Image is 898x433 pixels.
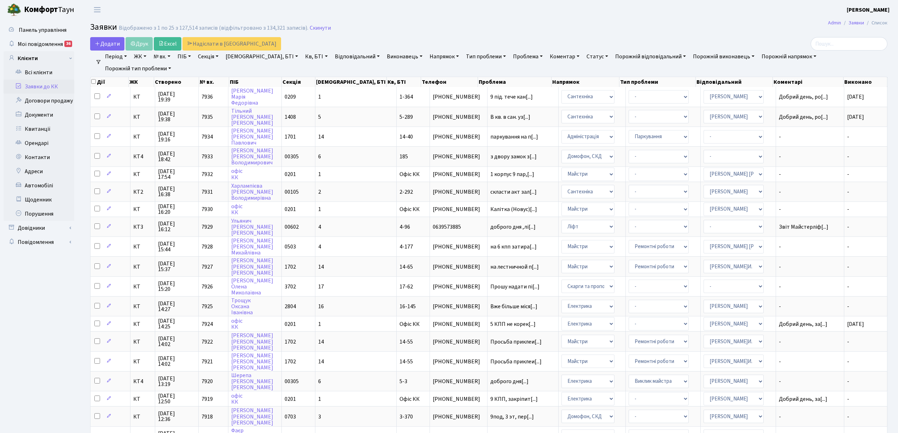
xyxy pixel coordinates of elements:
[847,283,849,291] span: -
[158,151,196,162] span: [DATE] 18:42
[318,283,324,291] span: 17
[463,51,509,63] a: Тип проблеми
[202,303,213,310] span: 7925
[223,51,301,63] a: [DEMOGRAPHIC_DATA], БТІ
[779,93,828,101] span: Добрий день, ро[...]
[133,284,152,289] span: КТ
[779,223,828,231] span: Звіт Майстерліф[...]
[847,338,849,346] span: -
[119,25,308,31] div: Відображено з 1 по 25 з 127,514 записів (відфільтровано з 134,321 записів).
[619,77,696,87] th: Тип проблеми
[4,164,74,179] a: Адреси
[510,51,546,63] a: Проблема
[4,235,74,249] a: Повідомлення
[318,153,321,160] span: 6
[433,206,484,212] span: [PHONE_NUMBER]
[828,19,841,27] a: Admin
[175,51,194,63] a: ПІБ
[847,133,849,141] span: -
[231,237,273,257] a: [PERSON_NAME][PERSON_NAME]Михайлівна
[318,93,321,101] span: 1
[400,413,413,421] span: 3-370
[151,51,173,63] a: № вх.
[310,25,331,31] a: Скинути
[847,413,849,421] span: -
[18,40,63,48] span: Мої повідомлення
[490,263,539,271] span: на лестничной п[...]
[318,133,324,141] span: 14
[133,206,152,212] span: КТ
[433,379,484,384] span: [PHONE_NUMBER]
[285,320,296,328] span: 0201
[158,169,196,180] span: [DATE] 17:54
[4,37,74,51] a: Мої повідомлення36
[490,338,542,346] span: Просьба приклеи[...]
[400,378,407,385] span: 5-3
[318,223,321,231] span: 4
[847,358,849,365] span: -
[315,77,387,87] th: [DEMOGRAPHIC_DATA], БТІ
[133,304,152,309] span: КТ
[199,77,229,87] th: № вх.
[490,413,534,421] span: 9под, 3 эт, пер[...]
[584,51,611,63] a: Статус
[490,205,537,213] span: Калітка (Новус)[...]
[158,281,196,292] span: [DATE] 15:20
[95,40,120,48] span: Додати
[779,264,841,270] span: -
[202,358,213,365] span: 7921
[131,51,149,63] a: ЖК
[547,51,582,63] a: Коментар
[133,244,152,250] span: КТ
[285,263,296,271] span: 1702
[478,77,552,87] th: Проблема
[779,171,841,177] span: -
[318,205,321,213] span: 1
[779,154,841,159] span: -
[4,136,74,150] a: Орендарі
[7,3,21,17] img: logo.png
[433,94,484,100] span: [PHONE_NUMBER]
[847,378,849,385] span: -
[158,91,196,103] span: [DATE] 19:39
[202,395,213,403] span: 7919
[612,51,689,63] a: Порожній відповідальний
[779,134,841,140] span: -
[202,188,213,196] span: 7931
[285,413,296,421] span: 0703
[847,188,849,196] span: -
[231,371,273,391] a: Шерепа[PERSON_NAME][PERSON_NAME]
[433,414,484,420] span: [PHONE_NUMBER]
[779,284,841,289] span: -
[847,223,849,231] span: -
[202,223,213,231] span: 7929
[696,77,773,87] th: Відповідальний
[102,51,130,63] a: Період
[154,77,199,87] th: Створено
[158,204,196,215] span: [DATE] 16:20
[847,113,864,121] span: [DATE]
[400,93,413,101] span: 1-364
[779,244,841,250] span: -
[433,339,484,345] span: [PHONE_NUMBER]
[24,4,74,16] span: Таун
[158,111,196,122] span: [DATE] 19:38
[285,133,296,141] span: 1701
[844,77,887,87] th: Виконано
[158,411,196,422] span: [DATE] 12:36
[779,339,841,345] span: -
[133,414,152,420] span: КТ
[285,153,299,160] span: 00305
[158,356,196,367] span: [DATE] 14:02
[400,320,420,328] span: Офіс КК
[129,77,154,87] th: ЖК
[433,396,484,402] span: [PHONE_NUMBER]
[285,170,296,178] span: 0201
[231,277,273,297] a: [PERSON_NAME]ОленаМиколаївна
[202,113,213,121] span: 7935
[433,359,484,364] span: [PHONE_NUMBER]
[4,207,74,221] a: Порушення
[285,283,296,291] span: 3702
[302,51,330,63] a: Кв, БТІ
[202,170,213,178] span: 7932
